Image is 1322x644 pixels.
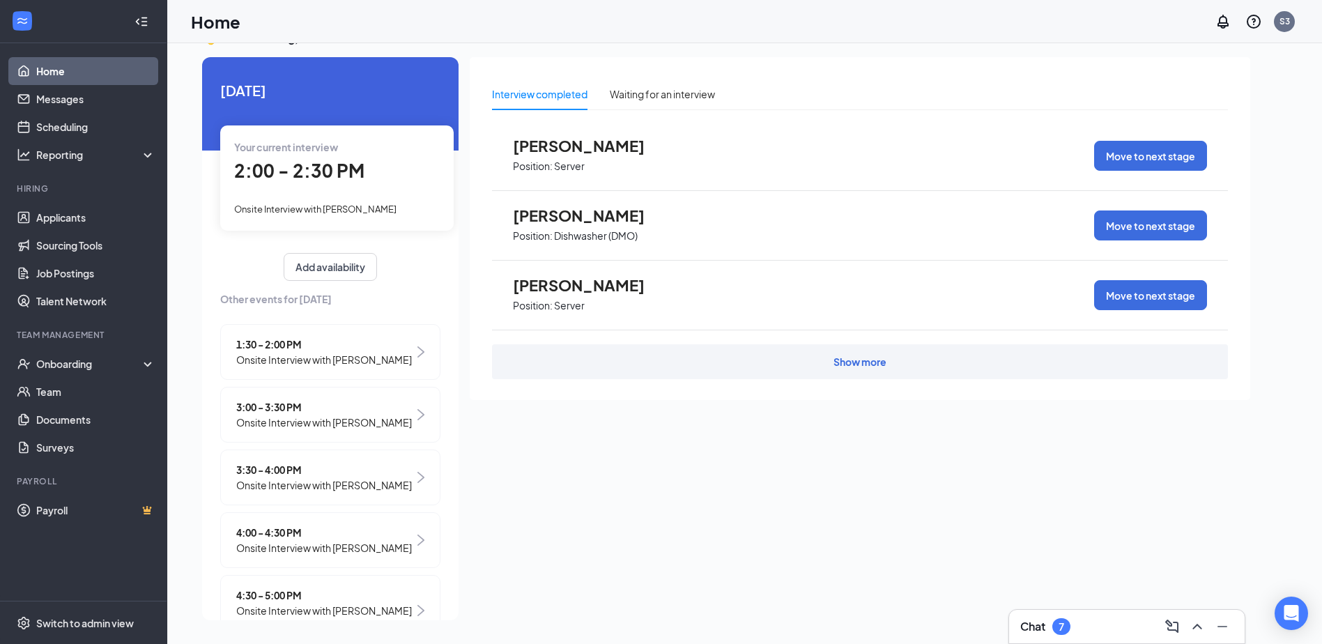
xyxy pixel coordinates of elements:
[236,462,412,477] span: 3:30 - 4:00 PM
[236,588,414,603] span: 4:30 - 5:00 PM
[36,434,155,461] a: Surveys
[236,352,412,367] span: Onsite Interview with [PERSON_NAME]
[36,287,155,315] a: Talent Network
[36,378,155,406] a: Team
[36,259,155,287] a: Job Postings
[1094,141,1207,171] button: Move to next stage
[36,357,144,371] div: Onboarding
[492,86,587,102] div: Interview completed
[17,475,153,487] div: Payroll
[1161,615,1183,638] button: ComposeMessage
[1164,618,1181,635] svg: ComposeMessage
[554,160,585,173] p: Server
[191,10,240,33] h1: Home
[36,57,155,85] a: Home
[236,415,412,430] span: Onsite Interview with [PERSON_NAME]
[36,406,155,434] a: Documents
[1059,621,1064,633] div: 7
[1094,280,1207,310] button: Move to next stage
[610,86,715,102] div: Waiting for an interview
[236,477,412,493] span: Onsite Interview with [PERSON_NAME]
[1275,597,1308,630] div: Open Intercom Messenger
[236,603,414,634] span: Onsite Interview with [PERSON_NAME] [PERSON_NAME]
[134,15,148,29] svg: Collapse
[1211,615,1233,638] button: Minimize
[513,276,666,294] span: [PERSON_NAME]
[1279,15,1290,27] div: S3
[1094,210,1207,240] button: Move to next stage
[284,253,377,281] button: Add availability
[17,329,153,341] div: Team Management
[554,299,585,312] p: Server
[17,148,31,162] svg: Analysis
[36,496,155,524] a: PayrollCrown
[513,137,666,155] span: [PERSON_NAME]
[833,355,886,369] div: Show more
[236,337,412,352] span: 1:30 - 2:00 PM
[17,183,153,194] div: Hiring
[36,85,155,113] a: Messages
[236,540,412,555] span: Onsite Interview with [PERSON_NAME]
[220,79,440,101] span: [DATE]
[236,525,412,540] span: 4:00 - 4:30 PM
[513,299,553,312] p: Position:
[234,159,364,182] span: 2:00 - 2:30 PM
[36,231,155,259] a: Sourcing Tools
[554,229,638,243] p: Dishwasher (DMO)
[513,229,553,243] p: Position:
[1189,618,1206,635] svg: ChevronUp
[36,616,134,630] div: Switch to admin view
[17,616,31,630] svg: Settings
[36,113,155,141] a: Scheduling
[513,160,553,173] p: Position:
[1214,618,1231,635] svg: Minimize
[1245,13,1262,30] svg: QuestionInfo
[1020,619,1045,634] h3: Chat
[17,357,31,371] svg: UserCheck
[513,206,666,224] span: [PERSON_NAME]
[1215,13,1231,30] svg: Notifications
[220,291,440,307] span: Other events for [DATE]
[15,14,29,28] svg: WorkstreamLogo
[36,148,156,162] div: Reporting
[234,141,338,153] span: Your current interview
[36,204,155,231] a: Applicants
[1186,615,1208,638] button: ChevronUp
[234,204,397,215] span: Onsite Interview with [PERSON_NAME]
[236,399,412,415] span: 3:00 - 3:30 PM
